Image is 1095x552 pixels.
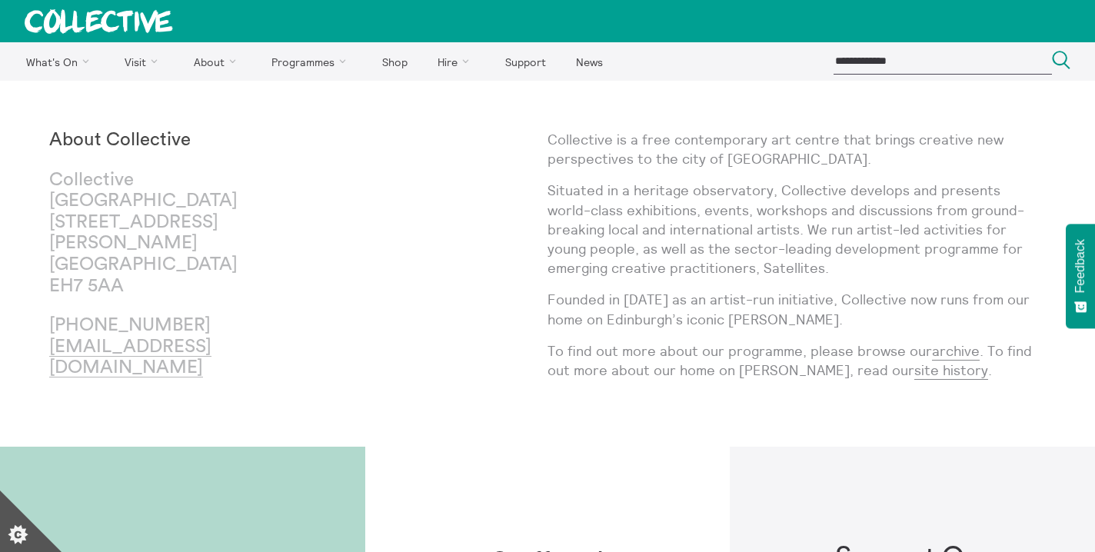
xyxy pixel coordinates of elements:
a: [EMAIL_ADDRESS][DOMAIN_NAME] [49,338,211,378]
a: Programmes [258,42,366,81]
button: Feedback - Show survey [1066,224,1095,328]
p: Collective is a free contemporary art centre that brings creative new perspectives to the city of... [547,130,1046,168]
p: To find out more about our programme, please browse our . To find out more about our home on [PER... [547,341,1046,380]
p: [PHONE_NUMBER] [49,315,298,379]
p: Situated in a heritage observatory, Collective develops and presents world-class exhibitions, eve... [547,181,1046,278]
p: Collective [GEOGRAPHIC_DATA] [STREET_ADDRESS][PERSON_NAME] [GEOGRAPHIC_DATA] EH7 5AA [49,170,298,298]
a: Support [491,42,559,81]
a: site history [914,361,988,380]
p: Founded in [DATE] as an artist-run initiative, Collective now runs from our home on Edinburgh’s i... [547,290,1046,328]
a: archive [932,342,980,361]
a: News [562,42,616,81]
a: Shop [368,42,421,81]
a: Visit [111,42,178,81]
span: Feedback [1073,239,1087,293]
a: What's On [12,42,108,81]
a: About [180,42,255,81]
strong: About Collective [49,131,191,149]
a: Hire [424,42,489,81]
